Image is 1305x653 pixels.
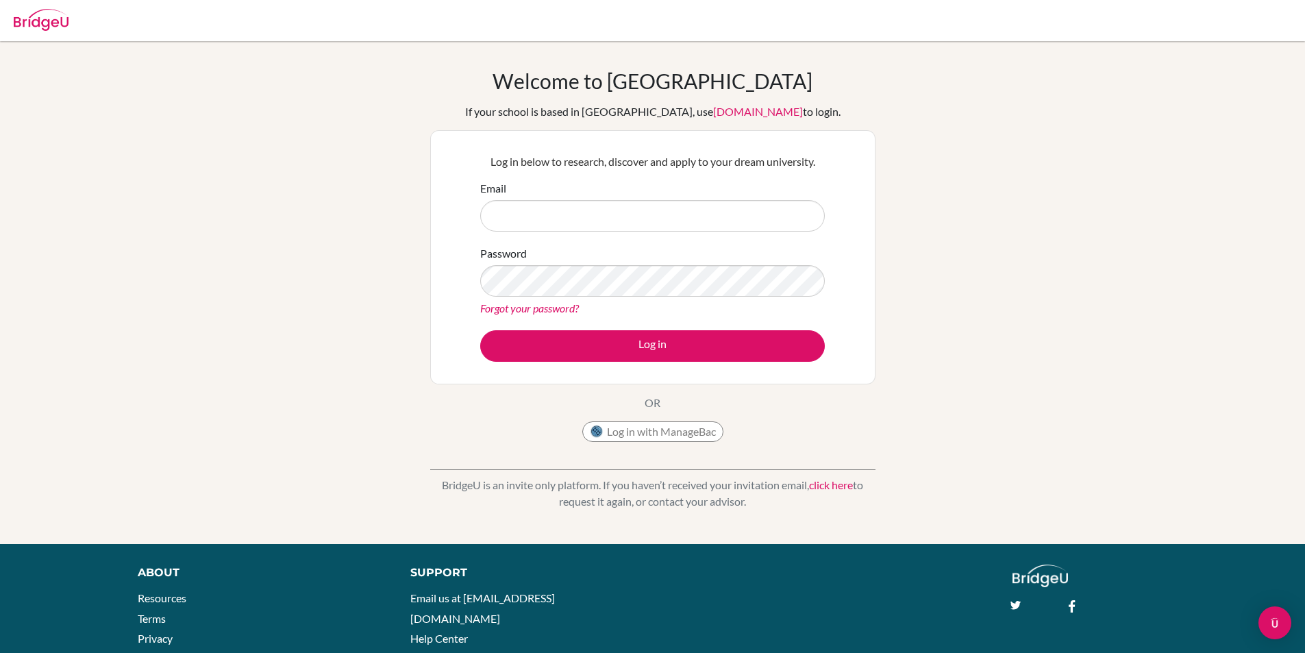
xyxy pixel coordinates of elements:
[645,395,660,411] p: OR
[809,478,853,491] a: click here
[713,105,803,118] a: [DOMAIN_NAME]
[480,301,579,315] a: Forgot your password?
[138,591,186,604] a: Resources
[410,591,555,625] a: Email us at [EMAIL_ADDRESS][DOMAIN_NAME]
[480,330,825,362] button: Log in
[493,69,812,93] h1: Welcome to [GEOGRAPHIC_DATA]
[410,632,468,645] a: Help Center
[138,612,166,625] a: Terms
[138,632,173,645] a: Privacy
[14,9,69,31] img: Bridge-U
[1012,565,1068,587] img: logo_white@2x-f4f0deed5e89b7ecb1c2cc34c3e3d731f90f0f143d5ea2071677605dd97b5244.png
[480,180,506,197] label: Email
[430,477,875,510] p: BridgeU is an invite only platform. If you haven’t received your invitation email, to request it ...
[410,565,636,581] div: Support
[480,245,527,262] label: Password
[480,153,825,170] p: Log in below to research, discover and apply to your dream university.
[1258,606,1291,639] div: Open Intercom Messenger
[465,103,841,120] div: If your school is based in [GEOGRAPHIC_DATA], use to login.
[138,565,380,581] div: About
[582,421,723,442] button: Log in with ManageBac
